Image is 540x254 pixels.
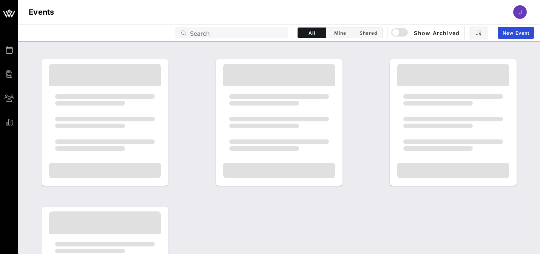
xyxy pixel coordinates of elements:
[330,30,349,36] span: Mine
[513,5,527,19] div: J
[326,28,354,38] button: Mine
[359,30,378,36] span: Shared
[502,30,529,36] span: New Event
[518,8,522,16] span: J
[302,30,321,36] span: All
[498,27,534,39] a: New Event
[298,28,326,38] button: All
[29,6,54,18] h1: Events
[392,28,460,37] span: Show Archived
[392,26,460,40] button: Show Archived
[354,28,383,38] button: Shared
